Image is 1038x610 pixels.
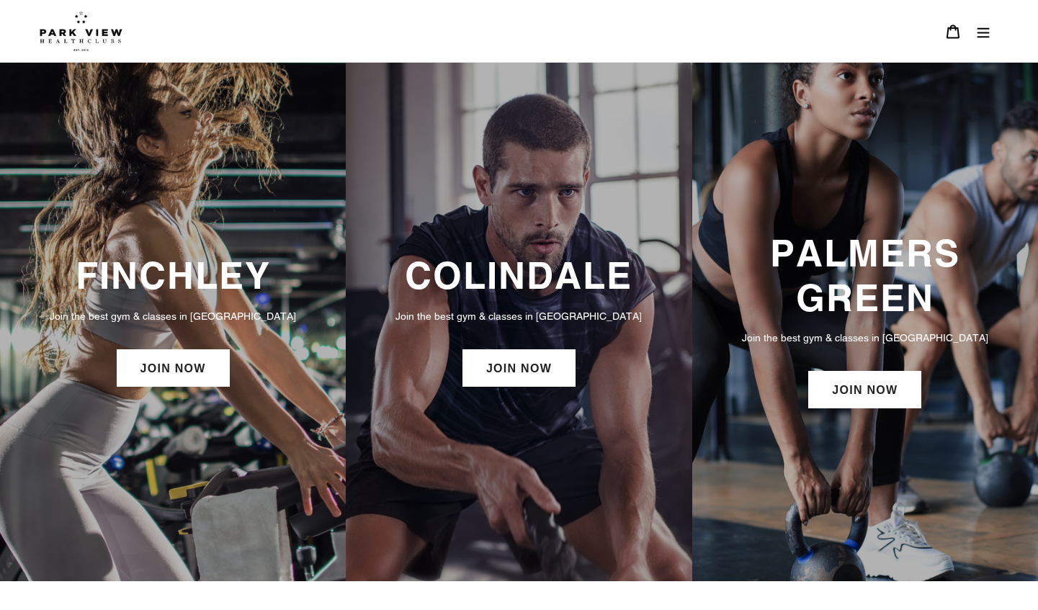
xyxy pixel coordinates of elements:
h3: FINCHLEY [14,254,331,297]
button: Menu [968,16,998,47]
a: JOIN NOW: Finchley Membership [117,349,230,387]
h3: PALMERS GREEN [707,231,1024,320]
a: JOIN NOW: Palmers Green Membership [808,371,921,408]
a: JOIN NOW: Colindale Membership [462,349,576,387]
img: Park view health clubs is a gym near you. [40,11,122,51]
p: Join the best gym & classes in [GEOGRAPHIC_DATA] [707,330,1024,346]
p: Join the best gym & classes in [GEOGRAPHIC_DATA] [360,308,677,324]
h3: COLINDALE [360,254,677,297]
p: Join the best gym & classes in [GEOGRAPHIC_DATA] [14,308,331,324]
